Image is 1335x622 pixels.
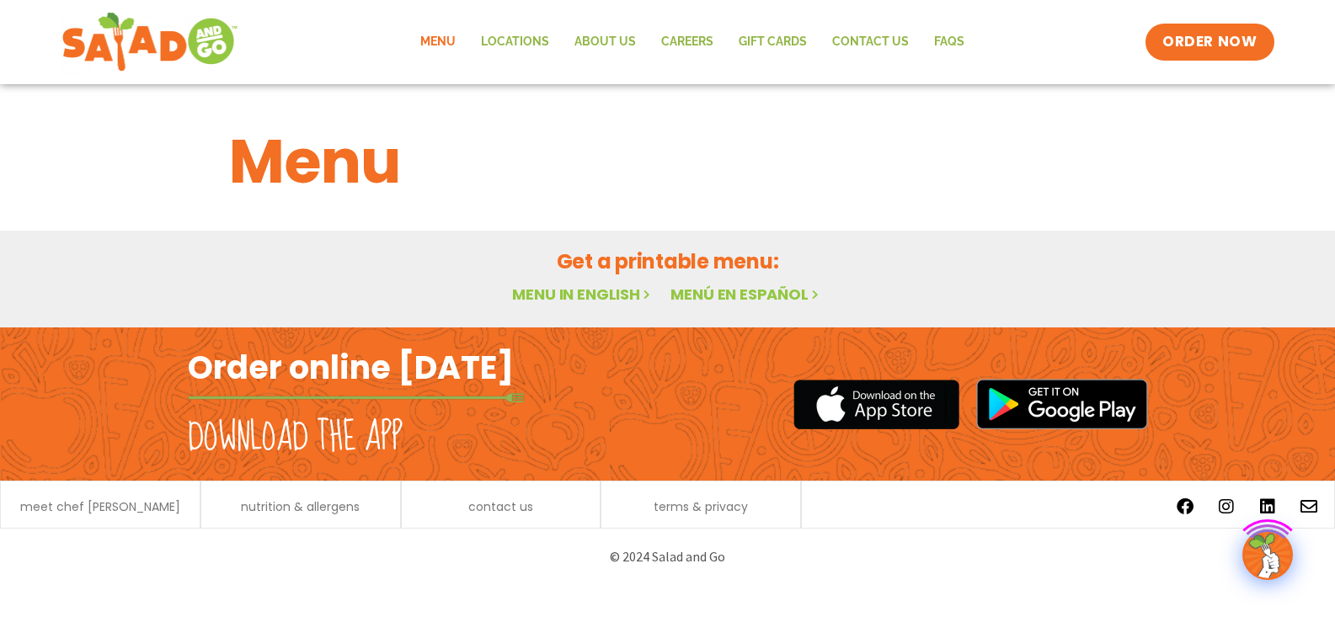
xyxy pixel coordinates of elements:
[188,414,403,461] h2: Download the app
[921,23,977,61] a: FAQs
[654,501,748,513] a: terms & privacy
[20,501,180,513] a: meet chef [PERSON_NAME]
[229,247,1107,276] h2: Get a printable menu:
[820,23,921,61] a: Contact Us
[468,23,562,61] a: Locations
[793,377,959,432] img: appstore
[726,23,820,61] a: GIFT CARDS
[1145,24,1274,61] a: ORDER NOW
[1162,32,1257,52] span: ORDER NOW
[196,545,1140,568] p: © 2024 Salad and Go
[649,23,726,61] a: Careers
[468,501,533,513] a: contact us
[512,284,654,305] a: Menu in English
[188,393,525,402] img: fork
[408,23,977,61] nav: Menu
[229,116,1107,207] h1: Menu
[188,347,514,388] h2: Order online [DATE]
[408,23,468,61] a: Menu
[61,8,239,76] img: new-SAG-logo-768×292
[562,23,649,61] a: About Us
[976,379,1148,429] img: google_play
[670,284,822,305] a: Menú en español
[241,501,360,513] a: nutrition & allergens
